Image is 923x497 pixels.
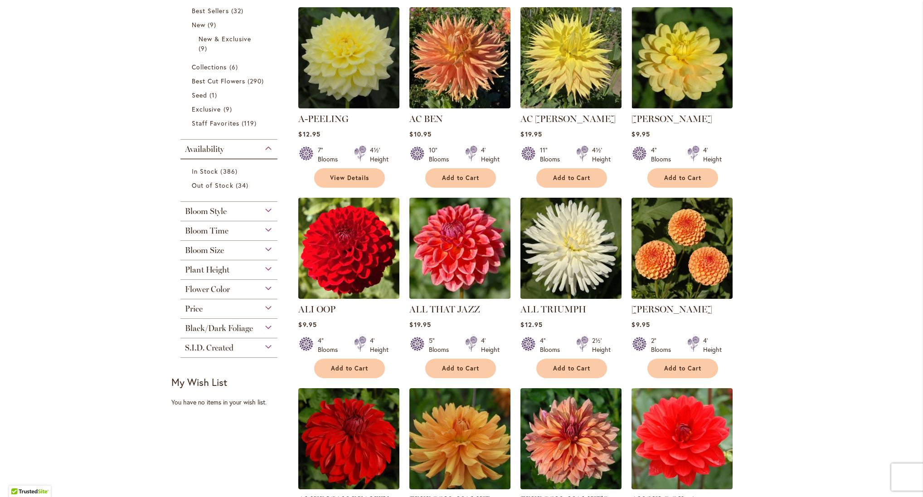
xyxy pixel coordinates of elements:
[409,304,480,315] a: ALL THAT JAZZ
[520,130,542,138] span: $19.95
[651,146,676,164] div: 4" Blooms
[171,375,227,389] strong: My Wish List
[520,482,622,491] a: Andy's Legacy
[192,20,205,29] span: New
[481,336,500,354] div: 4' Height
[192,76,268,86] a: Best Cut Flowers
[520,388,622,489] img: Andy's Legacy
[185,343,233,353] span: S.I.D. Created
[442,365,479,372] span: Add to Cart
[481,146,500,164] div: 4' Height
[185,265,229,275] span: Plant Height
[223,104,234,114] span: 9
[409,388,510,489] img: ANDREW CHARLES
[229,62,240,72] span: 6
[236,180,251,190] span: 34
[231,6,246,15] span: 32
[425,168,496,188] button: Add to Cart
[647,359,718,378] button: Add to Cart
[703,336,722,354] div: 4' Height
[632,130,650,138] span: $9.95
[520,320,542,329] span: $12.95
[442,174,479,182] span: Add to Cart
[429,336,454,354] div: 5" Blooms
[192,166,268,176] a: In Stock 386
[647,168,718,188] button: Add to Cart
[171,398,292,407] div: You have no items in your wish list.
[192,105,221,113] span: Exclusive
[185,245,224,255] span: Bloom Size
[298,388,399,489] img: AMERICAN BEAUTY
[185,323,253,333] span: Black/Dark Foliage
[592,336,611,354] div: 2½' Height
[192,77,245,85] span: Best Cut Flowers
[632,388,733,489] img: ANGELS OF 7A
[425,359,496,378] button: Add to Cart
[632,113,712,124] a: [PERSON_NAME]
[632,292,733,301] a: AMBER QUEEN
[298,304,335,315] a: ALI OOP
[409,102,510,110] a: AC BEN
[703,146,722,164] div: 4' Height
[409,198,510,299] img: ALL THAT JAZZ
[298,130,320,138] span: $12.95
[192,119,239,127] span: Staff Favorites
[664,174,701,182] span: Add to Cart
[298,320,316,329] span: $9.95
[298,7,399,108] img: A-Peeling
[192,180,268,190] a: Out of Stock 34
[199,34,251,43] span: New & Exclusive
[592,146,611,164] div: 4½' Height
[192,181,233,190] span: Out of Stock
[314,168,385,188] a: View Details
[632,482,733,491] a: ANGELS OF 7A
[298,482,399,491] a: AMERICAN BEAUTY
[409,320,431,329] span: $19.95
[192,104,268,114] a: Exclusive
[192,91,207,99] span: Seed
[520,304,586,315] a: ALL TRIUMPH
[298,102,399,110] a: A-Peeling
[248,76,266,86] span: 290
[330,174,369,182] span: View Details
[298,198,399,299] img: ALI OOP
[651,336,676,354] div: 2" Blooms
[520,292,622,301] a: ALL TRIUMPH
[192,118,268,128] a: Staff Favorites
[632,304,712,315] a: [PERSON_NAME]
[192,167,218,175] span: In Stock
[209,90,219,100] span: 1
[298,292,399,301] a: ALI OOP
[192,62,268,72] a: Collections
[192,20,268,29] a: New
[7,465,32,490] iframe: Launch Accessibility Center
[632,320,650,329] span: $9.95
[409,7,510,108] img: AC BEN
[192,90,268,100] a: Seed
[199,34,262,53] a: New &amp; Exclusive
[370,336,389,354] div: 4' Height
[192,6,268,15] a: Best Sellers
[409,113,443,124] a: AC BEN
[429,146,454,164] div: 10" Blooms
[632,198,733,299] img: AMBER QUEEN
[185,226,228,236] span: Bloom Time
[370,146,389,164] div: 4½' Height
[409,482,510,491] a: ANDREW CHARLES
[192,6,229,15] span: Best Sellers
[192,63,227,71] span: Collections
[553,174,590,182] span: Add to Cart
[185,206,227,216] span: Bloom Style
[520,102,622,110] a: AC Jeri
[664,365,701,372] span: Add to Cart
[331,365,368,372] span: Add to Cart
[409,130,431,138] span: $10.95
[540,146,565,164] div: 11" Blooms
[540,336,565,354] div: 4" Blooms
[314,359,385,378] button: Add to Cart
[298,113,349,124] a: A-PEELING
[632,102,733,110] a: AHOY MATEY
[520,7,622,108] img: AC Jeri
[220,166,239,176] span: 386
[199,44,209,53] span: 9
